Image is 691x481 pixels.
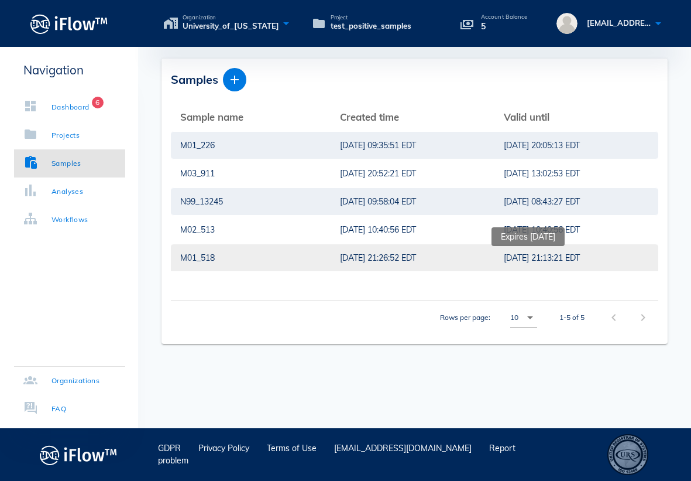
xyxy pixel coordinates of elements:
a: M02_513 [180,216,321,243]
a: [DATE] 08:43:27 EDT [504,188,649,215]
a: N99_13245 [180,188,321,215]
a: [EMAIL_ADDRESS][DOMAIN_NAME] [334,443,472,453]
a: M01_518 [180,244,321,271]
a: Terms of Use [267,443,317,453]
span: [DATE] 13:02:53 EDT [504,168,580,180]
span: Project [331,15,411,21]
iframe: Drift Widget Chat Controller [632,422,677,467]
th: Created time: Not sorted. Activate to sort ascending. [331,103,494,131]
span: [DATE] 10:40:56 EDT [504,224,580,236]
div: 1-5 of 5 [559,312,585,323]
div: Workflows [51,214,88,226]
a: [DATE] 13:02:53 EDT [504,160,649,187]
p: Account Balance [481,14,528,20]
span: [DATE] 21:13:21 EDT [504,252,580,264]
span: Sample name [180,111,243,123]
div: Rows per page: [440,301,537,335]
img: avatar.16069ca8.svg [556,13,577,34]
div: Analyses [51,186,83,197]
p: Navigation [14,61,125,79]
a: [DATE] 09:35:51 EDT [340,132,485,159]
div: Samples [51,158,81,169]
a: [DATE] 10:40:56 EDT [504,216,649,243]
a: [DATE] 21:26:52 EDT [340,244,485,271]
div: 10 [510,312,518,323]
a: M03_911 [180,160,321,187]
span: test_positive_samples [331,21,411,32]
p: 5 [481,20,528,33]
a: [DATE] 09:58:04 EDT [340,188,485,215]
th: Valid until: Not sorted. Activate to sort ascending. [494,103,658,131]
span: Created time [340,111,399,123]
div: FAQ [51,403,66,415]
i: arrow_drop_down [523,311,537,325]
span: Valid until [504,111,549,123]
span: [DATE] 20:05:13 EDT [504,139,580,152]
a: GDPR [158,443,181,453]
div: ISO 13485 – Quality Management System [607,434,648,475]
th: Sample name: Not sorted. Activate to sort ascending. [171,103,331,131]
a: [DATE] 10:40:56 EDT [340,216,485,243]
span: University_of_[US_STATE] [183,21,279,32]
div: Organizations [51,375,99,387]
span: [DATE] 08:43:27 EDT [504,196,580,208]
div: Projects [51,129,80,141]
a: M01_226 [180,132,321,159]
img: logo [40,442,118,468]
span: Samples [171,72,218,87]
a: Privacy Policy [198,443,249,453]
div: 10Rows per page: [510,308,537,327]
a: [DATE] 20:05:13 EDT [504,132,649,159]
a: [DATE] 20:52:21 EDT [340,160,485,187]
div: Dashboard [51,101,90,113]
span: Badge [92,97,104,108]
span: Organization [183,15,279,21]
a: [DATE] 21:13:21 EDT [504,244,649,271]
